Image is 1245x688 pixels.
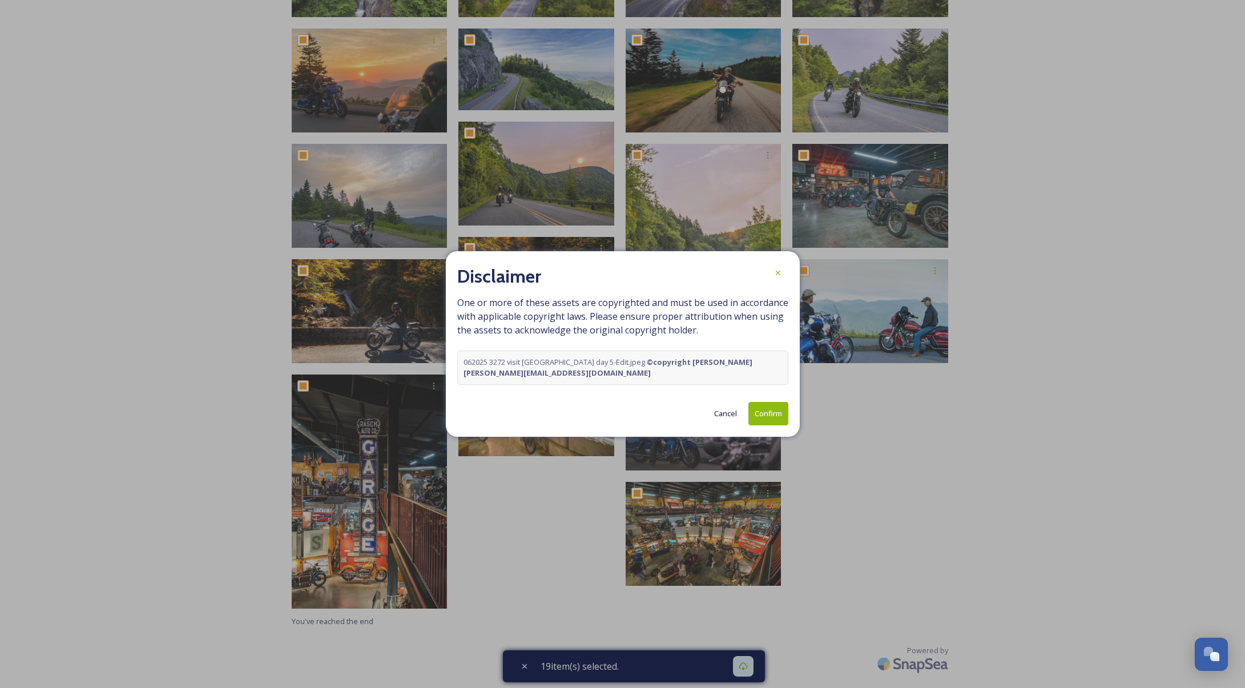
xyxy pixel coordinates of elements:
[464,357,752,378] strong: © copyright [PERSON_NAME] [PERSON_NAME][EMAIL_ADDRESS][DOMAIN_NAME]
[1195,638,1228,671] button: Open Chat
[708,403,743,425] button: Cancel
[457,296,788,385] span: One or more of these assets are copyrighted and must be used in accordance with applicable copyri...
[457,263,541,290] h2: Disclaimer
[748,402,788,425] button: Confirm
[464,357,782,379] span: 062025 3272 visit [GEOGRAPHIC_DATA] day 5-Edit.jpeg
